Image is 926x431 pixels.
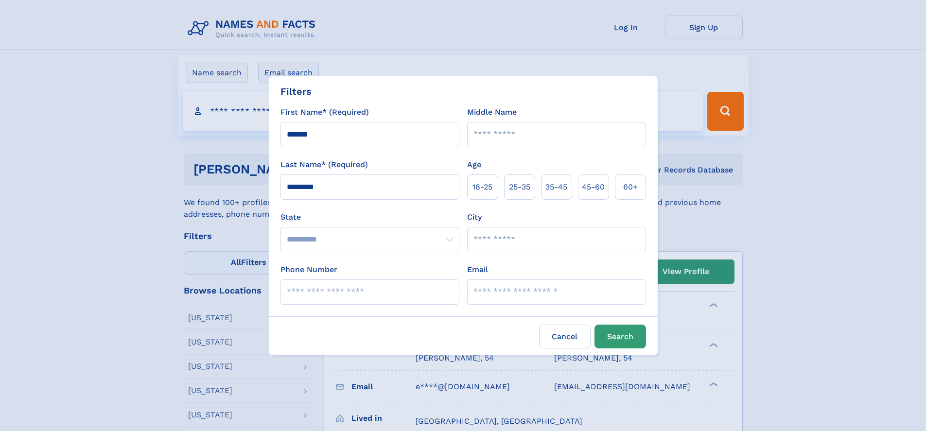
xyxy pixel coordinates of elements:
[467,106,517,118] label: Middle Name
[472,181,492,193] span: 18‑25
[509,181,530,193] span: 25‑35
[623,181,638,193] span: 60+
[545,181,567,193] span: 35‑45
[467,264,488,276] label: Email
[280,211,459,223] label: State
[594,325,646,348] button: Search
[539,325,591,348] label: Cancel
[280,106,369,118] label: First Name* (Required)
[467,211,482,223] label: City
[467,159,481,171] label: Age
[280,264,337,276] label: Phone Number
[582,181,605,193] span: 45‑60
[280,84,312,99] div: Filters
[280,159,368,171] label: Last Name* (Required)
